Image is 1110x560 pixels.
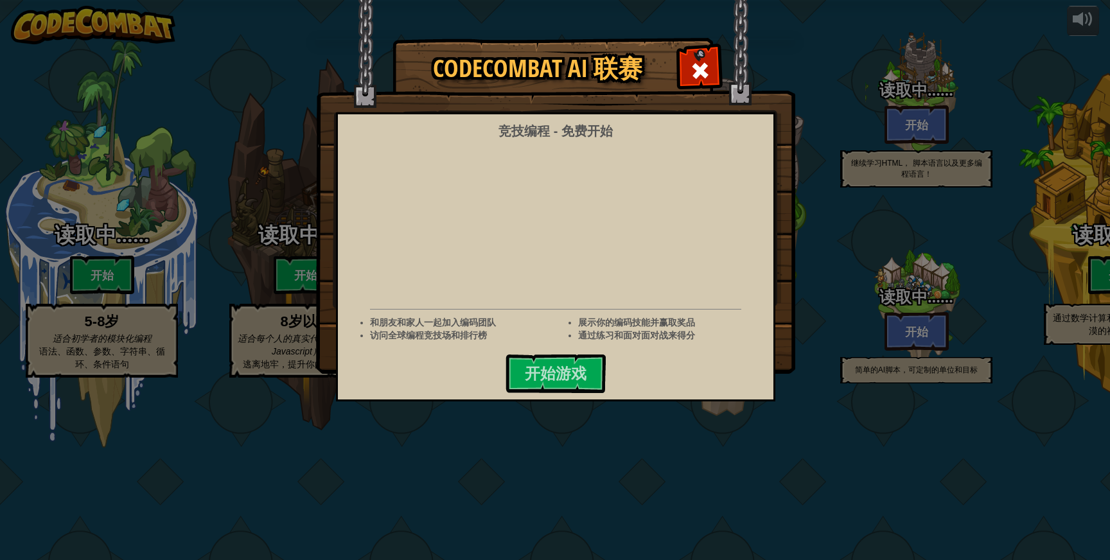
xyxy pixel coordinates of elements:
[370,316,559,329] li: 和朋友和家人一起加入编码团队
[525,363,586,383] span: 开始游戏
[370,329,559,342] li: 访问全球编程竞技场和排行榜
[578,316,767,329] li: 展示你的编码技能并赢取奖品
[506,354,606,393] button: 开始游戏
[578,329,767,342] li: 通过练习和面对面对战来得分
[498,122,613,141] div: 竞技编程 - 免费开始
[406,55,669,82] h1: CodeCombat AI 联赛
